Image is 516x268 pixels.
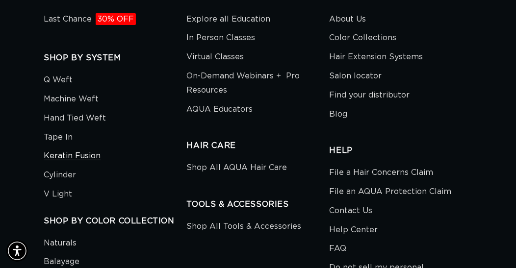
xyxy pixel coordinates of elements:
a: Virtual Classes [186,48,244,67]
a: Contact Us [330,201,373,220]
h2: TOOLS & ACCESSORIES [186,199,329,210]
a: File a Hair Concerns Claim [330,166,434,182]
a: File an AQUA Protection Claim [330,182,452,201]
span: 30% OFF [96,13,136,25]
a: V Light [44,185,72,204]
a: Hand Tied Weft [44,109,106,128]
h2: HELP [330,146,472,156]
h2: SHOP BY COLOR COLLECTION [44,216,186,226]
a: AQUA Educators [186,100,253,119]
a: Blog [330,105,348,124]
a: Explore all Education [186,12,270,29]
a: Salon locator [330,67,382,86]
a: Hair Extension Systems [330,48,423,67]
a: Color Collections [330,28,397,48]
a: Tape In [44,128,73,147]
a: On-Demand Webinars + Pro Resources [186,67,322,100]
a: Naturals [44,236,77,253]
a: About Us [330,12,366,29]
a: In Person Classes [186,28,255,48]
a: Q Weft [44,73,73,90]
a: Keratin Fusion [44,146,101,166]
a: Find your distributor [330,86,410,105]
a: FAQ [330,239,347,258]
div: Accessibility Menu [6,240,28,262]
a: Machine Weft [44,90,99,109]
a: Shop All AQUA Hair Care [186,161,287,177]
a: Last Chance30% OFF [44,12,136,29]
a: Cylinder [44,166,76,185]
a: Help Center [330,220,378,240]
a: Shop All Tools & Accessories [186,219,301,236]
h2: HAIR CARE [186,141,329,151]
iframe: Chat Widget [467,221,516,268]
h2: SHOP BY SYSTEM [44,53,186,63]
